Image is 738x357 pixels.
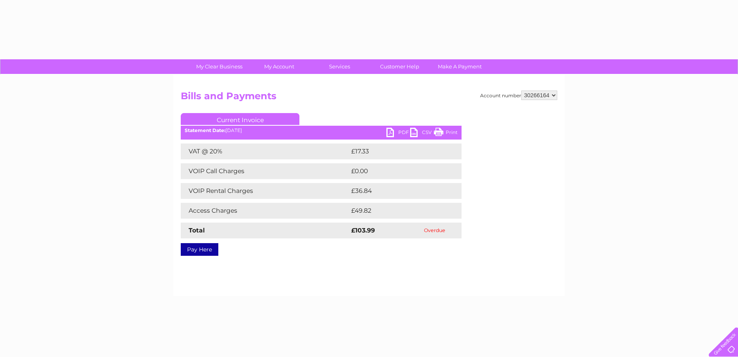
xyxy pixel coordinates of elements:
a: PDF [386,128,410,139]
td: £0.00 [349,163,443,179]
strong: £103.99 [351,227,375,234]
a: Current Invoice [181,113,299,125]
a: CSV [410,128,434,139]
div: Account number [480,91,557,100]
a: Pay Here [181,243,218,256]
a: My Clear Business [187,59,252,74]
td: Access Charges [181,203,349,219]
a: Print [434,128,458,139]
a: My Account [247,59,312,74]
h2: Bills and Payments [181,91,557,106]
div: [DATE] [181,128,462,133]
td: VOIP Rental Charges [181,183,349,199]
a: Customer Help [367,59,432,74]
td: VAT @ 20% [181,144,349,159]
td: Overdue [408,223,462,238]
a: Services [307,59,372,74]
td: £17.33 [349,144,444,159]
a: Make A Payment [427,59,492,74]
strong: Total [189,227,205,234]
td: £49.82 [349,203,446,219]
td: VOIP Call Charges [181,163,349,179]
td: £36.84 [349,183,446,199]
b: Statement Date: [185,127,225,133]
